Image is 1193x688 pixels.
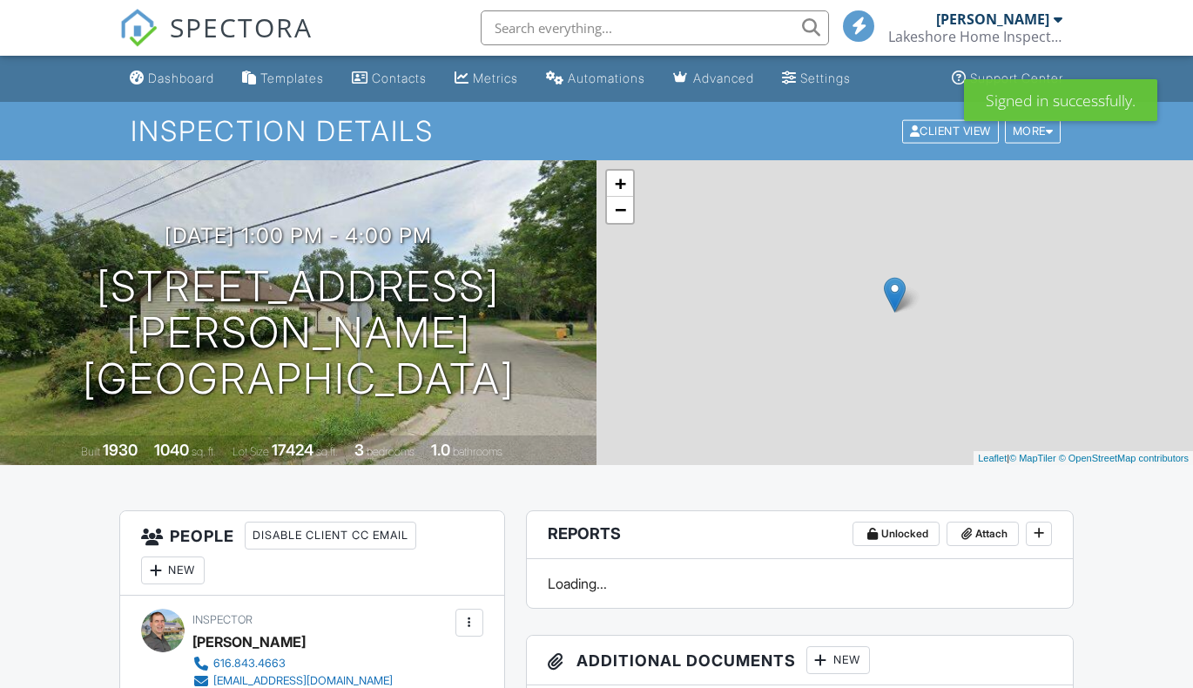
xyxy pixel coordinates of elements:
[1059,453,1189,463] a: © OpenStreetMap contributors
[800,71,851,85] div: Settings
[260,71,324,85] div: Templates
[775,63,858,95] a: Settings
[123,63,221,95] a: Dashboard
[607,197,633,223] a: Zoom out
[607,171,633,197] a: Zoom in
[936,10,1049,28] div: [PERSON_NAME]
[81,445,100,458] span: Built
[131,116,1062,146] h1: Inspection Details
[233,445,269,458] span: Lot Size
[103,441,138,459] div: 1930
[431,441,450,459] div: 1.0
[192,655,393,672] a: 616.843.4663
[148,71,214,85] div: Dashboard
[902,119,999,143] div: Client View
[964,79,1157,121] div: Signed in successfully.
[170,9,313,45] span: SPECTORA
[806,646,870,674] div: New
[453,445,502,458] span: bathrooms
[141,556,205,584] div: New
[154,441,189,459] div: 1040
[372,71,427,85] div: Contacts
[978,453,1007,463] a: Leaflet
[1009,453,1056,463] a: © MapTiler
[900,124,1003,137] a: Client View
[316,445,338,458] span: sq.ft.
[1005,119,1062,143] div: More
[367,445,415,458] span: bedrooms
[345,63,434,95] a: Contacts
[28,264,569,401] h1: [STREET_ADDRESS][PERSON_NAME] [GEOGRAPHIC_DATA]
[120,511,504,596] h3: People
[354,441,364,459] div: 3
[235,63,331,95] a: Templates
[539,63,652,95] a: Automations (Basic)
[888,28,1062,45] div: Lakeshore Home Inspection
[527,636,1073,685] h3: Additional Documents
[192,629,306,655] div: [PERSON_NAME]
[245,522,416,550] div: Disable Client CC Email
[272,441,313,459] div: 17424
[481,10,829,45] input: Search everything...
[213,674,393,688] div: [EMAIL_ADDRESS][DOMAIN_NAME]
[666,63,761,95] a: Advanced
[119,24,313,60] a: SPECTORA
[165,224,432,247] h3: [DATE] 1:00 pm - 4:00 pm
[568,71,645,85] div: Automations
[119,9,158,47] img: The Best Home Inspection Software - Spectora
[192,445,216,458] span: sq. ft.
[192,613,253,626] span: Inspector
[473,71,518,85] div: Metrics
[945,63,1070,95] a: Support Center
[693,71,754,85] div: Advanced
[974,451,1193,466] div: |
[213,657,286,671] div: 616.843.4663
[448,63,525,95] a: Metrics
